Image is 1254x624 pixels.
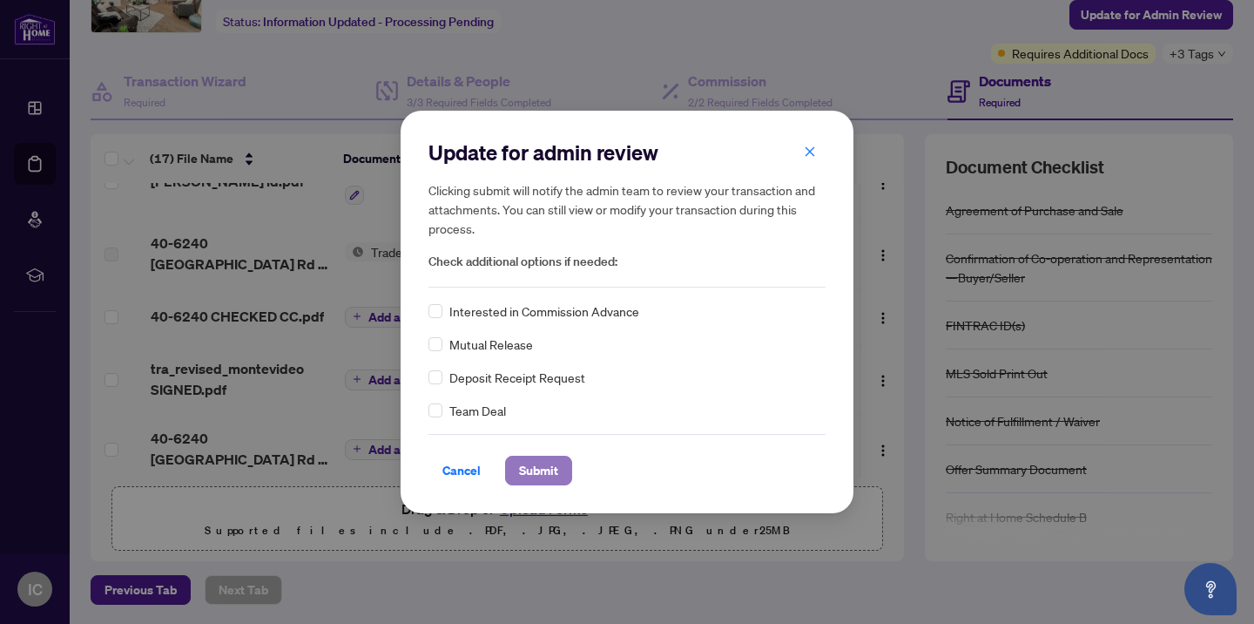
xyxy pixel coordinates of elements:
[428,252,826,272] span: Check additional options if needed:
[449,335,533,354] span: Mutual Release
[428,180,826,238] h5: Clicking submit will notify the admin team to review your transaction and attachments. You can st...
[442,457,481,485] span: Cancel
[428,456,495,485] button: Cancel
[449,401,506,420] span: Team Deal
[804,146,816,158] span: close
[449,302,639,321] span: Interested in Commission Advance
[1184,563,1237,615] button: Open asap
[505,456,572,485] button: Submit
[519,457,558,485] span: Submit
[449,368,585,387] span: Deposit Receipt Request
[428,139,826,166] h2: Update for admin review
